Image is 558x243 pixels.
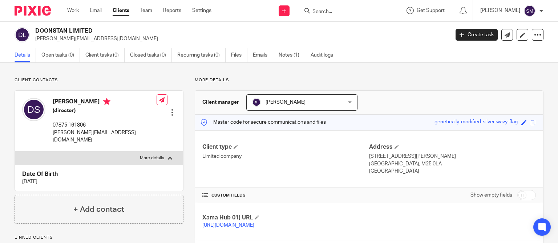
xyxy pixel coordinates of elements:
[231,48,247,62] a: Files
[15,48,36,62] a: Details
[470,191,512,199] label: Show empty fields
[480,7,520,14] p: [PERSON_NAME]
[192,7,211,14] a: Settings
[202,153,369,160] p: Limited company
[417,8,445,13] span: Get Support
[85,48,125,62] a: Client tasks (0)
[369,153,536,160] p: [STREET_ADDRESS][PERSON_NAME]
[312,9,377,15] input: Search
[177,48,226,62] a: Recurring tasks (0)
[202,223,254,228] a: [URL][DOMAIN_NAME]
[15,235,183,240] p: Linked clients
[67,7,79,14] a: Work
[369,168,536,175] p: [GEOGRAPHIC_DATA]
[15,6,51,16] img: Pixie
[130,48,172,62] a: Closed tasks (0)
[22,98,45,121] img: svg%3E
[103,98,110,105] i: Primary
[113,7,129,14] a: Clients
[35,35,445,42] p: [PERSON_NAME][EMAIL_ADDRESS][DOMAIN_NAME]
[252,98,261,107] img: svg%3E
[73,204,124,215] h4: + Add contact
[369,160,536,168] p: [GEOGRAPHIC_DATA], M25 0LA
[266,100,306,105] span: [PERSON_NAME]
[41,48,80,62] a: Open tasks (0)
[53,98,157,107] h4: [PERSON_NAME]
[53,122,157,129] p: 07875 161806
[311,48,339,62] a: Audit logs
[202,214,369,222] h4: Xama Hub 01) URL
[201,119,326,126] p: Master code for secure communications and files
[140,155,164,161] p: More details
[253,48,273,62] a: Emails
[434,118,518,127] div: genetically-modified-silver-wavy-flag
[15,27,30,42] img: svg%3E
[140,7,152,14] a: Team
[163,7,181,14] a: Reports
[22,178,176,185] p: [DATE]
[524,5,535,17] img: svg%3E
[35,27,363,35] h2: DOONSTAN LIMITED
[90,7,102,14] a: Email
[53,107,157,114] h5: (director)
[456,29,498,41] a: Create task
[369,143,536,151] h4: Address
[202,193,369,198] h4: CUSTOM FIELDS
[195,77,543,83] p: More details
[202,99,239,106] h3: Client manager
[15,77,183,83] p: Client contacts
[202,143,369,151] h4: Client type
[279,48,305,62] a: Notes (1)
[22,170,176,178] h4: Date Of Birth
[53,129,157,144] p: [PERSON_NAME][EMAIL_ADDRESS][DOMAIN_NAME]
